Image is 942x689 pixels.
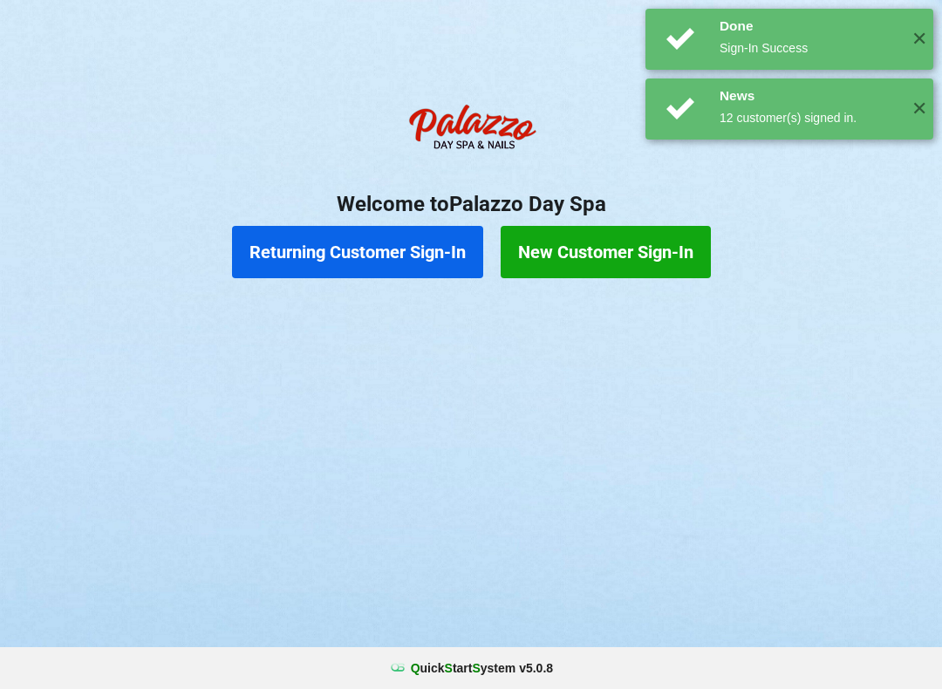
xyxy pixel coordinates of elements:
[411,659,553,677] b: uick tart ystem v 5.0.8
[401,95,541,165] img: PalazzoDaySpaNails-Logo.png
[411,661,420,675] span: Q
[472,661,480,675] span: S
[720,39,898,57] div: Sign-In Success
[720,17,898,35] div: Done
[501,226,711,278] button: New Customer Sign-In
[720,87,898,105] div: News
[389,659,406,677] img: favicon.ico
[720,109,898,126] div: 12 customer(s) signed in.
[232,226,483,278] button: Returning Customer Sign-In
[445,661,453,675] span: S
